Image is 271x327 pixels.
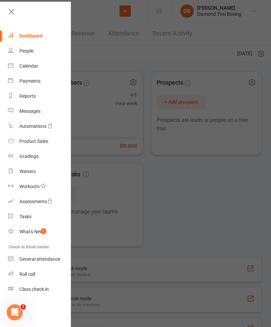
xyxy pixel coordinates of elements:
[19,108,40,114] div: Messages
[8,74,71,89] a: Payments
[8,104,71,119] a: Messages
[19,229,43,234] div: What's New
[19,271,35,277] div: Roll call
[19,214,31,219] div: Tasks
[8,179,71,194] a: Workouts
[8,209,71,224] a: Tasks
[19,287,49,292] div: Class check-in
[19,78,40,84] div: Payments
[20,304,26,310] span: 2
[8,119,71,134] a: Automations
[19,199,53,204] div: Assessments
[8,252,71,267] a: General attendance kiosk mode
[19,33,42,38] div: Dashboard
[8,194,71,209] a: Assessments
[8,59,71,74] a: Calendar
[8,44,71,59] a: People
[19,184,39,189] div: Workouts
[8,267,71,282] a: Roll call
[19,154,38,159] div: Gradings
[7,304,23,320] iframe: Intercom live chat
[8,282,71,297] a: Class kiosk mode
[19,139,48,144] div: Product Sales
[8,134,71,149] a: Product Sales
[19,169,36,174] div: Waivers
[8,164,71,179] a: Waivers
[19,48,33,54] div: People
[19,93,36,99] div: Reports
[19,63,38,69] div: Calendar
[8,224,71,239] a: What's New1
[19,124,47,129] div: Automations
[19,256,60,262] div: General attendance
[41,228,46,234] span: 1
[8,149,71,164] a: Gradings
[8,89,71,104] a: Reports
[8,28,71,44] a: Dashboard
